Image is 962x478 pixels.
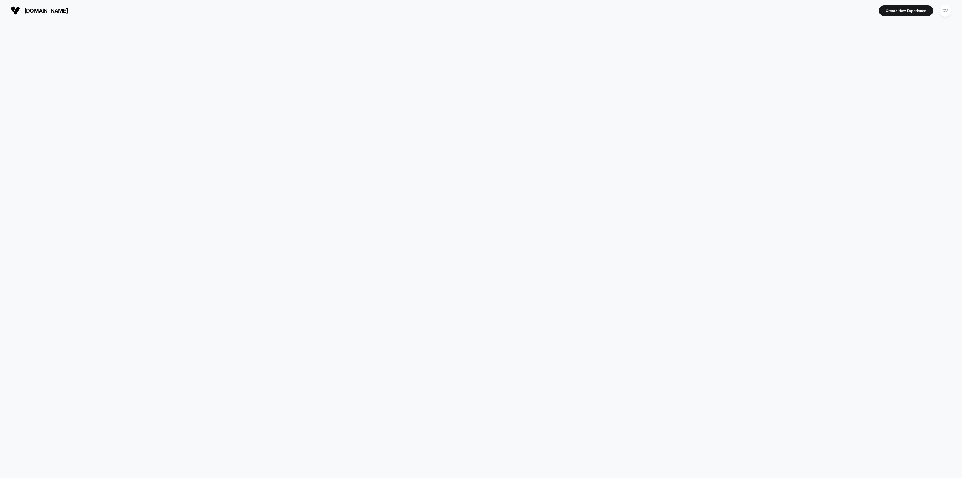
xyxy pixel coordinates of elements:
button: DV [938,5,953,17]
span: [DOMAIN_NAME] [24,8,68,14]
button: [DOMAIN_NAME] [9,6,70,15]
img: Visually logo [11,6,20,15]
button: Create New Experience [879,5,933,16]
div: DV [939,5,951,17]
